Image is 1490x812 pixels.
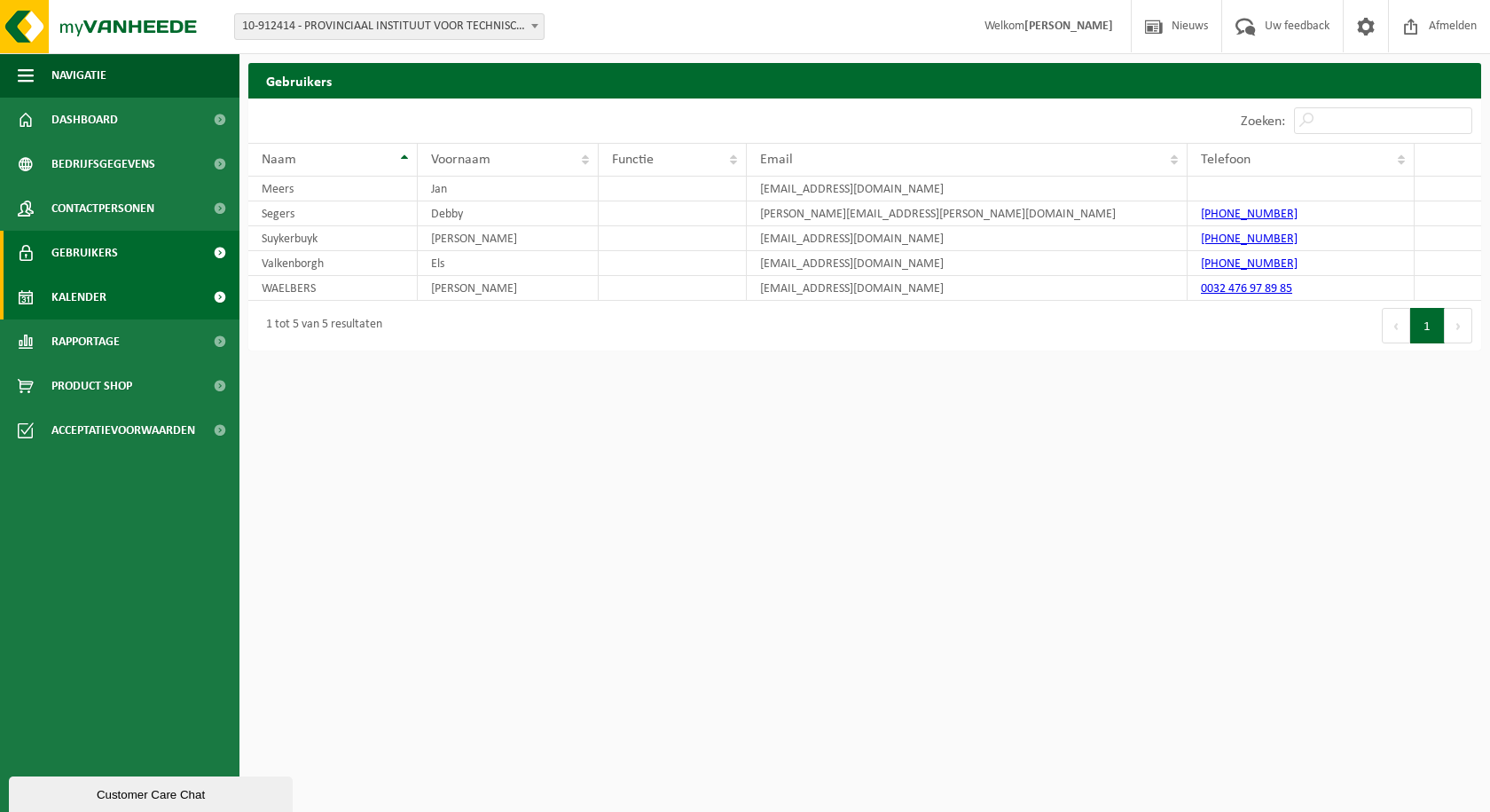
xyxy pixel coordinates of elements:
[747,251,1188,276] td: [EMAIL_ADDRESS][DOMAIN_NAME]
[248,63,1481,98] h2: Gebruikers
[418,177,599,201] td: Jan
[1410,308,1445,343] button: 1
[248,226,418,251] td: Suykerbuyk
[51,142,155,186] span: Bedrijfsgegevens
[51,364,132,408] span: Product Shop
[51,275,106,319] span: Kalender
[1201,208,1298,221] a: [PHONE_NUMBER]
[747,201,1188,226] td: [PERSON_NAME][EMAIL_ADDRESS][PERSON_NAME][DOMAIN_NAME]
[51,186,154,231] span: Contactpersonen
[418,226,599,251] td: [PERSON_NAME]
[9,773,296,812] iframe: chat widget
[431,153,490,167] span: Voornaam
[612,153,654,167] span: Functie
[1201,257,1298,271] a: [PHONE_NUMBER]
[418,276,599,301] td: [PERSON_NAME]
[1382,308,1410,343] button: Previous
[51,231,118,275] span: Gebruikers
[747,276,1188,301] td: [EMAIL_ADDRESS][DOMAIN_NAME]
[248,276,418,301] td: WAELBERS
[747,226,1188,251] td: [EMAIL_ADDRESS][DOMAIN_NAME]
[51,408,195,453] span: Acceptatievoorwaarden
[235,14,544,39] span: 10-912414 - PROVINCIAAL INSTITUUT VOOR TECHNISCH ONDERWIJS/DE MASTEN - KAPELLEN
[1201,153,1251,167] span: Telefoon
[248,251,418,276] td: Valkenborgh
[257,310,382,342] div: 1 tot 5 van 5 resultaten
[1201,233,1298,246] a: [PHONE_NUMBER]
[51,319,120,364] span: Rapportage
[248,201,418,226] td: Segers
[51,53,106,98] span: Navigatie
[760,153,793,167] span: Email
[51,98,118,142] span: Dashboard
[1024,20,1113,33] strong: [PERSON_NAME]
[1445,308,1472,343] button: Next
[418,251,599,276] td: Els
[248,177,418,201] td: Meers
[234,13,545,40] span: 10-912414 - PROVINCIAAL INSTITUUT VOOR TECHNISCH ONDERWIJS/DE MASTEN - KAPELLEN
[747,177,1188,201] td: [EMAIL_ADDRESS][DOMAIN_NAME]
[1201,282,1292,296] a: 0032 476 97 89 85
[262,153,296,167] span: Naam
[1241,114,1285,129] label: Zoeken:
[418,201,599,226] td: Debby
